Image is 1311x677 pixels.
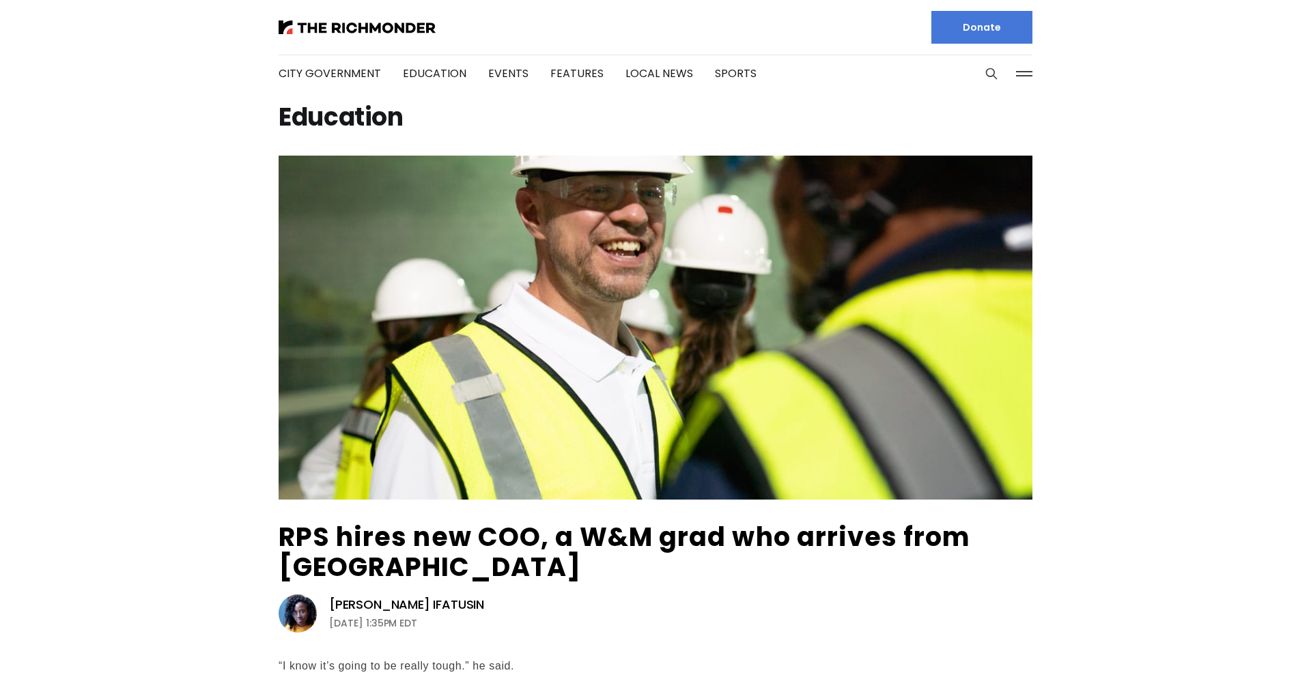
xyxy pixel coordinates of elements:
a: Donate [931,11,1032,44]
button: Search this site [981,63,1002,84]
div: “I know it’s going to be really tough.” he said. [279,659,1032,673]
img: Victoria A. Ifatusin [279,594,317,633]
a: Local News [625,66,693,81]
time: [DATE] 1:35PM EDT [329,615,417,631]
img: RPS hires new COO, a W&M grad who arrives from Indianapolis [279,156,1032,500]
a: Features [550,66,604,81]
a: Events [488,66,528,81]
a: City Government [279,66,381,81]
h1: Education [279,106,1032,128]
img: The Richmonder [279,20,436,34]
a: Sports [715,66,757,81]
a: RPS hires new COO, a W&M grad who arrives from [GEOGRAPHIC_DATA] [279,519,970,585]
a: [PERSON_NAME] Ifatusin [329,596,484,613]
a: Education [403,66,466,81]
